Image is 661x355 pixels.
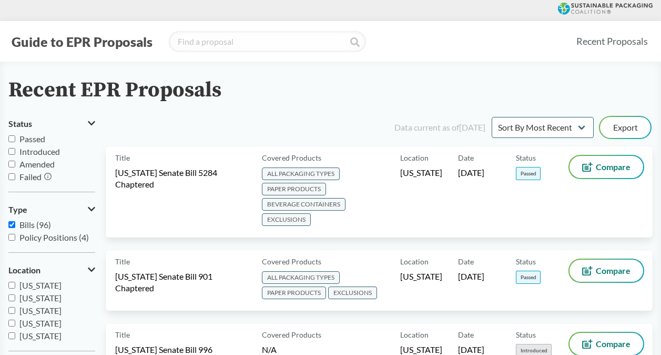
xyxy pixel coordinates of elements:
[8,205,27,214] span: Type
[262,213,311,226] span: EXCLUSIONS
[516,271,541,284] span: Passed
[400,271,442,282] span: [US_STATE]
[516,152,536,163] span: Status
[516,256,536,267] span: Status
[19,318,62,328] span: [US_STATE]
[600,117,650,138] button: Export
[8,234,15,241] input: Policy Positions (4)
[262,344,277,354] span: N/A
[115,167,249,190] span: [US_STATE] Senate Bill 5284 Chaptered
[8,148,15,155] input: Introduced
[8,282,15,289] input: [US_STATE]
[400,152,429,163] span: Location
[394,121,485,134] div: Data current as of [DATE]
[8,320,15,327] input: [US_STATE]
[19,331,62,341] span: [US_STATE]
[570,260,643,282] button: Compare
[8,173,15,180] input: Failed
[400,256,429,267] span: Location
[572,29,653,53] a: Recent Proposals
[19,134,45,144] span: Passed
[570,156,643,178] button: Compare
[19,305,62,315] span: [US_STATE]
[8,135,15,142] input: Passed
[8,221,15,228] input: Bills (96)
[400,329,429,340] span: Location
[115,256,130,267] span: Title
[19,293,62,303] span: [US_STATE]
[8,33,156,50] button: Guide to EPR Proposals
[262,329,321,340] span: Covered Products
[262,183,326,195] span: PAPER PRODUCTS
[262,152,321,163] span: Covered Products
[115,329,130,340] span: Title
[458,329,474,340] span: Date
[8,119,32,129] span: Status
[570,333,643,355] button: Compare
[596,163,631,171] span: Compare
[328,287,377,299] span: EXCLUSIONS
[8,307,15,314] input: [US_STATE]
[596,267,631,275] span: Compare
[19,146,60,156] span: Introduced
[458,271,484,282] span: [DATE]
[19,220,51,230] span: Bills (96)
[19,232,89,242] span: Policy Positions (4)
[8,201,95,219] button: Type
[8,261,95,279] button: Location
[169,31,366,52] input: Find a proposal
[115,271,249,294] span: [US_STATE] Senate Bill 901 Chaptered
[516,329,536,340] span: Status
[19,172,42,182] span: Failed
[115,152,130,163] span: Title
[458,167,484,179] span: [DATE]
[458,256,474,267] span: Date
[8,78,221,102] h2: Recent EPR Proposals
[596,340,631,348] span: Compare
[19,280,62,290] span: [US_STATE]
[8,115,95,133] button: Status
[8,294,15,301] input: [US_STATE]
[8,265,40,275] span: Location
[262,167,340,180] span: ALL PACKAGING TYPES
[8,161,15,167] input: Amended
[262,287,326,299] span: PAPER PRODUCTS
[8,332,15,339] input: [US_STATE]
[262,271,340,284] span: ALL PACKAGING TYPES
[458,152,474,163] span: Date
[262,198,345,211] span: BEVERAGE CONTAINERS
[400,167,442,179] span: [US_STATE]
[516,167,541,180] span: Passed
[19,159,55,169] span: Amended
[262,256,321,267] span: Covered Products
